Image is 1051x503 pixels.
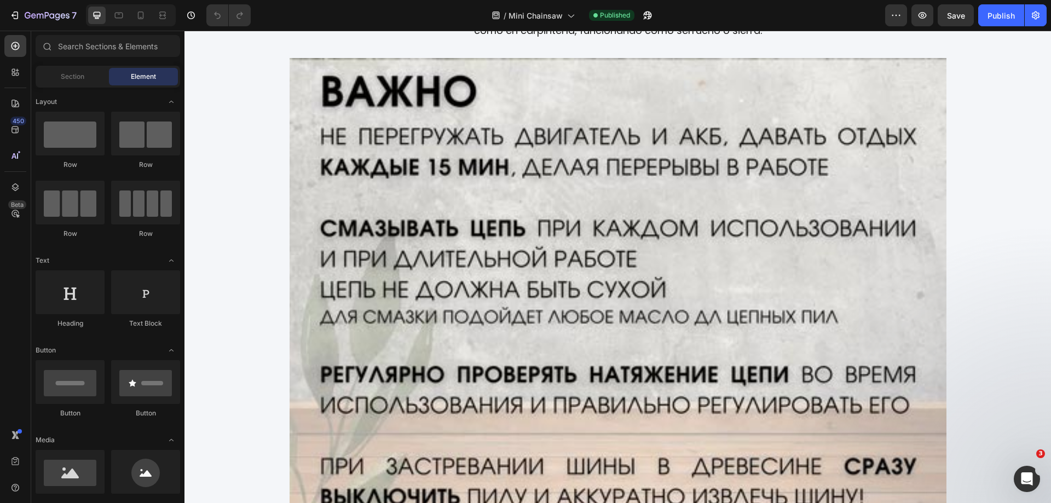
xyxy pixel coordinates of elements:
div: 450 [10,117,26,125]
div: Button [36,408,105,418]
span: 3 [1036,449,1045,458]
span: Toggle open [163,93,180,111]
button: 7 [4,4,82,26]
input: Search Sections & Elements [36,35,180,57]
div: Row [111,160,180,170]
span: Toggle open [163,431,180,449]
div: Row [36,160,105,170]
span: Element [131,72,156,82]
iframe: Intercom live chat [1014,466,1040,492]
div: Row [36,229,105,239]
div: Text Block [111,319,180,328]
span: Text [36,256,49,265]
span: Section [61,72,84,82]
div: Button [111,408,180,418]
span: Published [600,10,630,20]
span: / [504,10,506,21]
span: Media [36,435,55,445]
div: Heading [36,319,105,328]
div: Beta [8,200,26,209]
span: Mini Chainsaw [509,10,563,21]
span: Layout [36,97,57,107]
div: Publish [988,10,1015,21]
div: Undo/Redo [206,4,251,26]
span: Toggle open [163,252,180,269]
div: Row [111,229,180,239]
button: Publish [978,4,1024,26]
iframe: Design area [184,31,1051,503]
button: Save [938,4,974,26]
span: Save [947,11,965,20]
span: Button [36,345,56,355]
p: 7 [72,9,77,22]
span: Toggle open [163,342,180,359]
